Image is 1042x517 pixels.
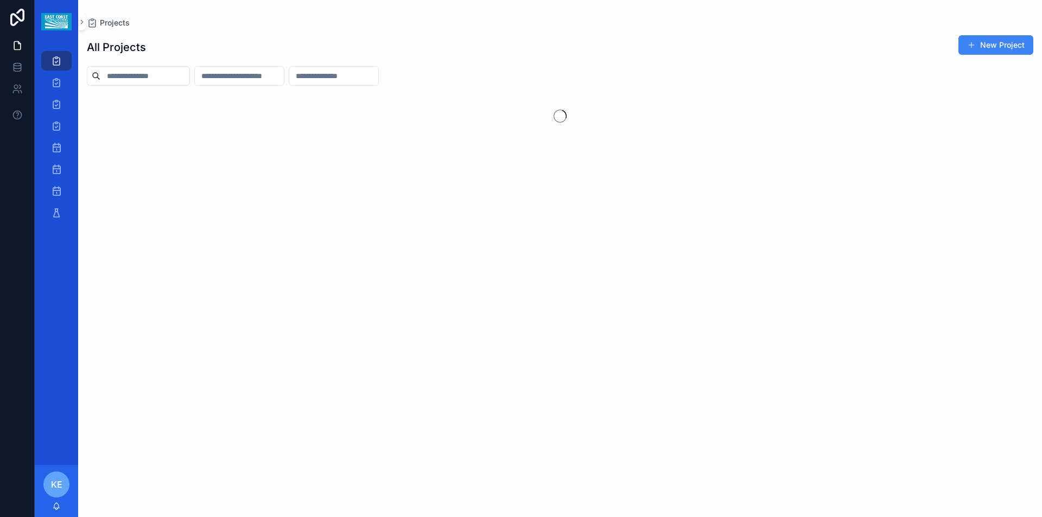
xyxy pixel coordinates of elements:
div: scrollable content [35,43,78,237]
span: KE [51,478,62,491]
a: Projects [87,17,130,28]
h1: All Projects [87,40,146,55]
img: App logo [41,13,71,30]
span: Projects [100,17,130,28]
button: New Project [958,35,1033,55]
